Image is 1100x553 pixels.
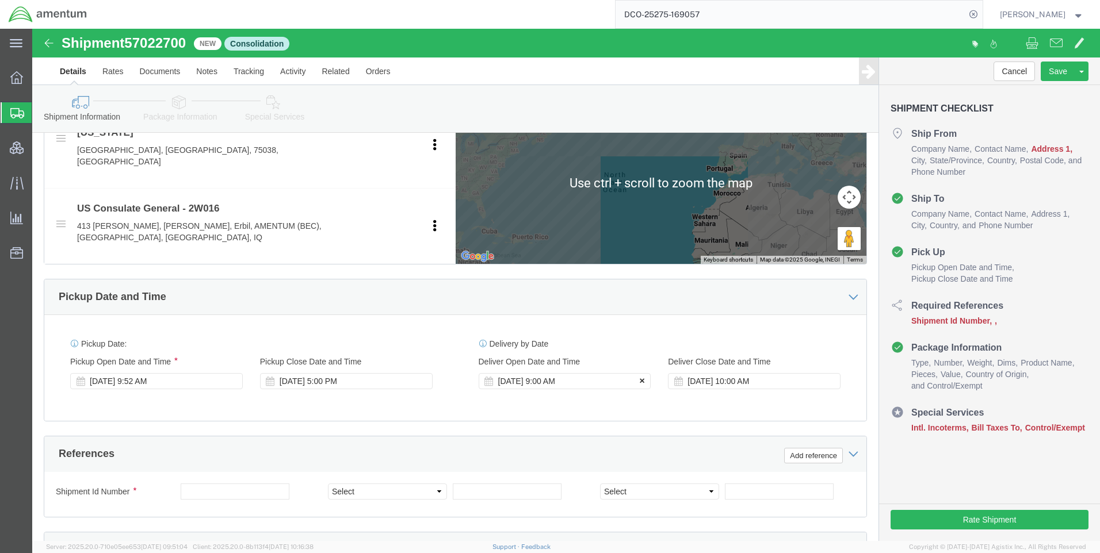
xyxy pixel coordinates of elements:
span: Server: 2025.20.0-710e05ee653 [46,543,188,550]
span: Client: 2025.20.0-8b113f4 [193,543,314,550]
span: [DATE] 09:51:04 [141,543,188,550]
span: [DATE] 10:16:38 [269,543,314,550]
span: Ray Cheatteam [1000,8,1065,21]
a: Feedback [521,543,551,550]
button: [PERSON_NAME] [999,7,1084,21]
a: Support [492,543,521,550]
iframe: FS Legacy Container [32,29,1100,541]
span: Copyright © [DATE]-[DATE] Agistix Inc., All Rights Reserved [909,542,1086,552]
input: Search for shipment number, reference number [616,1,965,28]
img: logo [8,6,87,23]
